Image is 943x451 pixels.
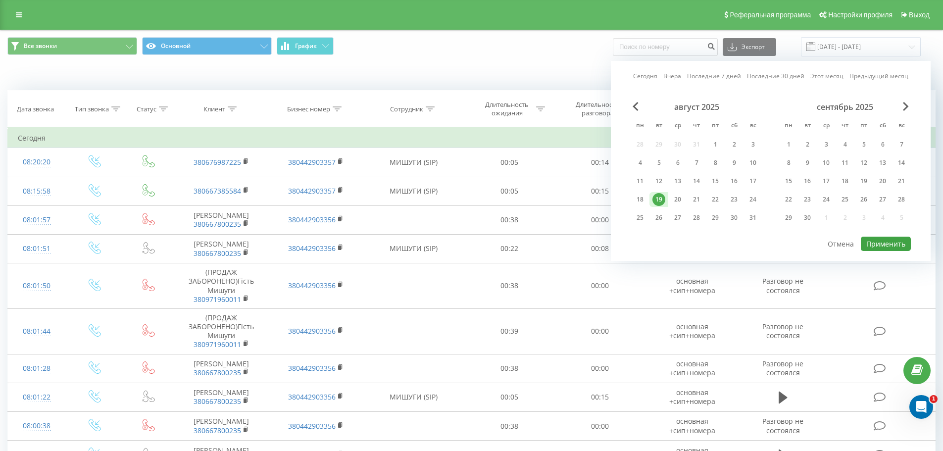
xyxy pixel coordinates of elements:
a: 380676987225 [194,157,241,167]
div: 27 [671,211,684,224]
td: 00:38 [464,354,555,383]
a: 380442903356 [288,281,336,290]
div: Статус [137,105,156,113]
td: 00:08 [555,234,645,263]
td: 00:00 [555,412,645,441]
div: 17 [820,175,833,188]
button: Применить [861,237,911,251]
button: Отмена [822,237,859,251]
td: основная +сип+номера [645,412,739,441]
div: 2 [801,138,814,151]
abbr: суббота [875,119,890,134]
td: 00:05 [464,383,555,411]
div: 26 [652,211,665,224]
div: 10 [746,156,759,169]
div: чт 18 сент. 2025 г. [836,174,854,189]
div: 20 [671,193,684,206]
div: 5 [857,138,870,151]
div: Клиент [203,105,225,113]
div: пн 22 сент. 2025 г. [779,192,798,207]
td: основная +сип+номера [645,354,739,383]
abbr: понедельник [781,119,796,134]
div: 20 [876,175,889,188]
div: 24 [746,193,759,206]
div: 08:00:38 [18,416,56,436]
abbr: пятница [856,119,871,134]
div: сб 16 авг. 2025 г. [725,174,744,189]
div: 6 [876,138,889,151]
div: 9 [801,156,814,169]
a: 380971960011 [194,295,241,304]
div: 30 [728,211,741,224]
a: 380442903356 [288,244,336,253]
div: пт 5 сент. 2025 г. [854,137,873,152]
span: Настройки профиля [828,11,893,19]
td: [PERSON_NAME] [174,234,268,263]
div: Бизнес номер [287,105,330,113]
div: вт 23 сент. 2025 г. [798,192,817,207]
div: пн 8 сент. 2025 г. [779,155,798,170]
td: [PERSON_NAME] [174,354,268,383]
div: 7 [895,138,908,151]
button: График [277,37,334,55]
div: ср 6 авг. 2025 г. [668,155,687,170]
div: чт 4 сент. 2025 г. [836,137,854,152]
div: вт 16 сент. 2025 г. [798,174,817,189]
td: [PERSON_NAME] [174,383,268,411]
div: 8 [782,156,795,169]
div: сб 30 авг. 2025 г. [725,210,744,225]
div: 08:01:51 [18,239,56,258]
div: 18 [839,175,851,188]
div: 1 [782,138,795,151]
div: чт 14 авг. 2025 г. [687,174,706,189]
span: График [295,43,317,50]
div: 16 [801,175,814,188]
abbr: воскресенье [894,119,909,134]
div: 9 [728,156,741,169]
a: 380442903356 [288,363,336,373]
td: МИШУГИ (SIP) [363,148,464,177]
td: основная +сип+номера [645,263,739,309]
div: 31 [746,211,759,224]
td: 00:15 [555,177,645,205]
a: Сегодня [633,71,657,81]
span: Разговор не состоялся [762,276,803,295]
abbr: понедельник [633,119,647,134]
div: 4 [839,138,851,151]
a: 380667800235 [194,426,241,435]
div: 11 [634,175,646,188]
div: сб 13 сент. 2025 г. [873,155,892,170]
div: вс 17 авг. 2025 г. [744,174,762,189]
div: 15 [782,175,795,188]
div: вт 5 авг. 2025 г. [649,155,668,170]
div: 28 [690,211,703,224]
div: 11 [839,156,851,169]
div: ср 24 сент. 2025 г. [817,192,836,207]
div: пн 1 сент. 2025 г. [779,137,798,152]
div: пт 22 авг. 2025 г. [706,192,725,207]
button: Все звонки [7,37,137,55]
div: вт 30 сент. 2025 г. [798,210,817,225]
td: (ПРОДАЖ ЗАБОРОНЕНО)Гість Мишуги [174,263,268,309]
span: Все звонки [24,42,57,50]
div: пт 8 авг. 2025 г. [706,155,725,170]
div: сб 2 авг. 2025 г. [725,137,744,152]
div: 25 [839,193,851,206]
div: 13 [671,175,684,188]
a: 380442903356 [288,326,336,336]
div: 12 [857,156,870,169]
div: сб 20 сент. 2025 г. [873,174,892,189]
div: 21 [690,193,703,206]
div: чт 7 авг. 2025 г. [687,155,706,170]
a: 380667385584 [194,186,241,196]
div: 5 [652,156,665,169]
a: Предыдущий месяц [849,71,908,81]
div: Тип звонка [75,105,109,113]
abbr: вторник [651,119,666,134]
span: Previous Month [633,102,639,111]
div: вт 9 сент. 2025 г. [798,155,817,170]
div: чт 11 сент. 2025 г. [836,155,854,170]
div: 25 [634,211,646,224]
td: 00:14 [555,148,645,177]
div: 08:15:58 [18,182,56,201]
